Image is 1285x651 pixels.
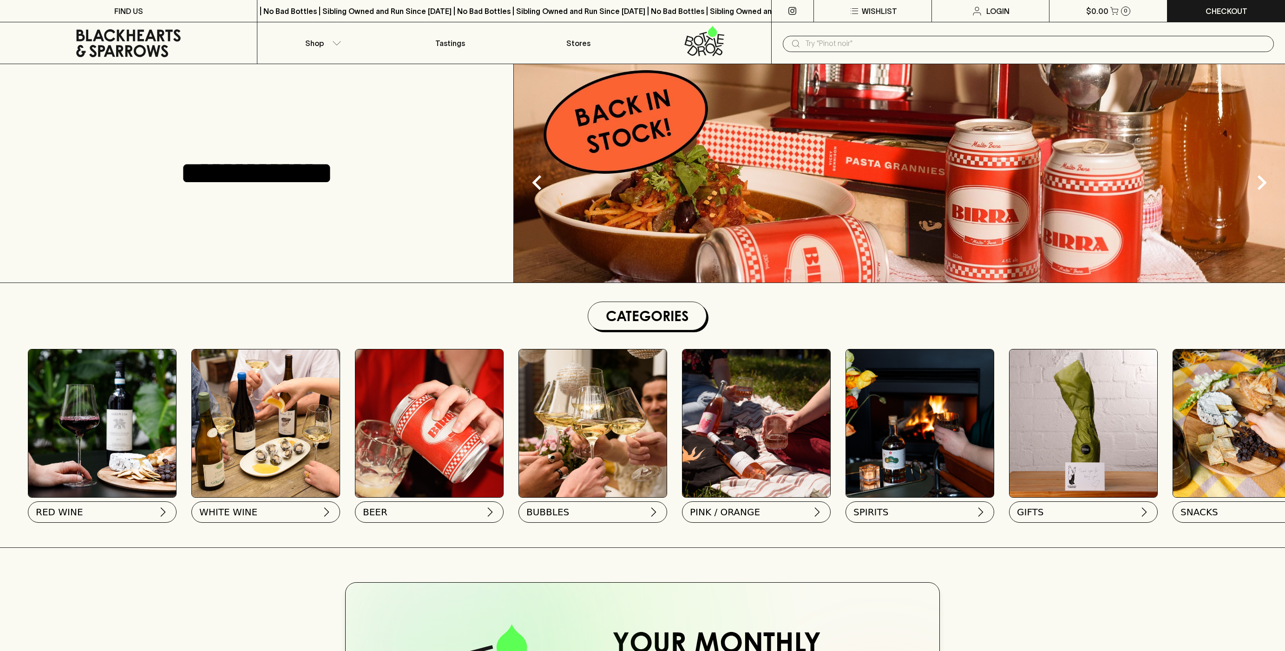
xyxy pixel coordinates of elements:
[592,306,702,326] h1: Categories
[514,22,642,64] a: Stores
[435,38,465,49] p: Tastings
[682,501,831,523] button: PINK / ORANGE
[28,349,176,497] img: Red Wine Tasting
[1180,506,1218,519] span: SNACKS
[28,501,177,523] button: RED WINE
[355,349,503,497] img: BIRRA_GOOD-TIMES_INSTA-2 1/optimise?auth=Mjk3MjY0ODMzMw__
[1086,6,1108,17] p: $0.00
[805,36,1266,51] input: Try "Pinot noir"
[514,64,1285,283] img: optimise
[518,164,556,201] button: Previous
[1206,6,1247,17] p: Checkout
[862,6,897,17] p: Wishlist
[386,22,514,64] a: Tastings
[36,506,83,519] span: RED WINE
[192,349,340,497] img: optimise
[1010,349,1157,497] img: GIFT WRA-16 1
[1139,506,1150,518] img: chevron-right.svg
[199,506,257,519] span: WHITE WINE
[485,506,496,518] img: chevron-right.svg
[648,506,659,518] img: chevron-right.svg
[257,22,386,64] button: Shop
[355,501,504,523] button: BEER
[519,349,667,497] img: 2022_Festive_Campaign_INSTA-16 1
[1124,8,1128,13] p: 0
[690,506,760,519] span: PINK / ORANGE
[1017,506,1043,519] span: GIFTS
[114,6,143,17] p: FIND US
[846,349,994,497] img: gospel_collab-2 1
[1009,501,1158,523] button: GIFTS
[305,38,324,49] p: Shop
[566,38,590,49] p: Stores
[812,506,823,518] img: chevron-right.svg
[526,506,569,519] span: BUBBLES
[321,506,332,518] img: chevron-right.svg
[986,6,1010,17] p: Login
[682,349,830,497] img: gospel_collab-2 1
[363,506,387,519] span: BEER
[1243,164,1280,201] button: Next
[846,501,994,523] button: SPIRITS
[975,506,986,518] img: chevron-right.svg
[191,501,340,523] button: WHITE WINE
[157,506,169,518] img: chevron-right.svg
[853,506,888,519] span: SPIRITS
[518,501,667,523] button: BUBBLES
